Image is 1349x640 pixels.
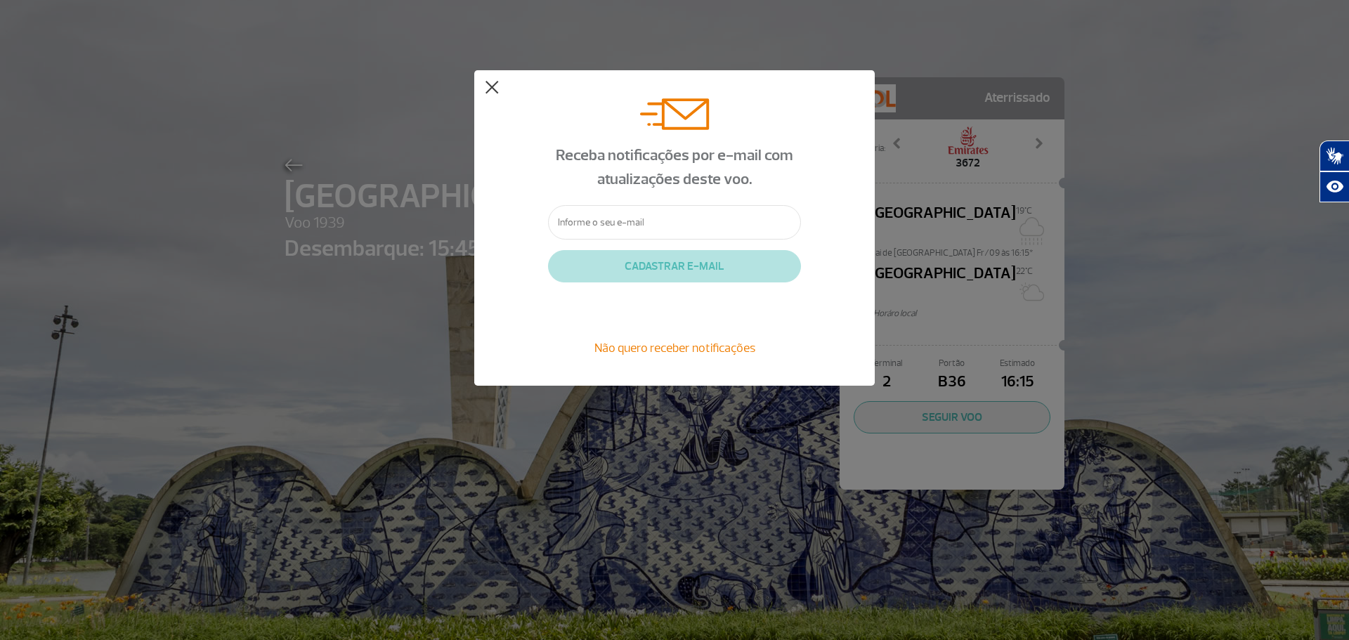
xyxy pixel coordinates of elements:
[1319,171,1349,202] button: Abrir recursos assistivos.
[556,145,793,189] span: Receba notificações por e-mail com atualizações deste voo.
[1319,141,1349,171] button: Abrir tradutor de língua de sinais.
[1319,141,1349,202] div: Plugin de acessibilidade da Hand Talk.
[594,340,755,355] span: Não quero receber notificações
[548,250,801,282] button: CADASTRAR E-MAIL
[548,205,801,240] input: Informe o seu e-mail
